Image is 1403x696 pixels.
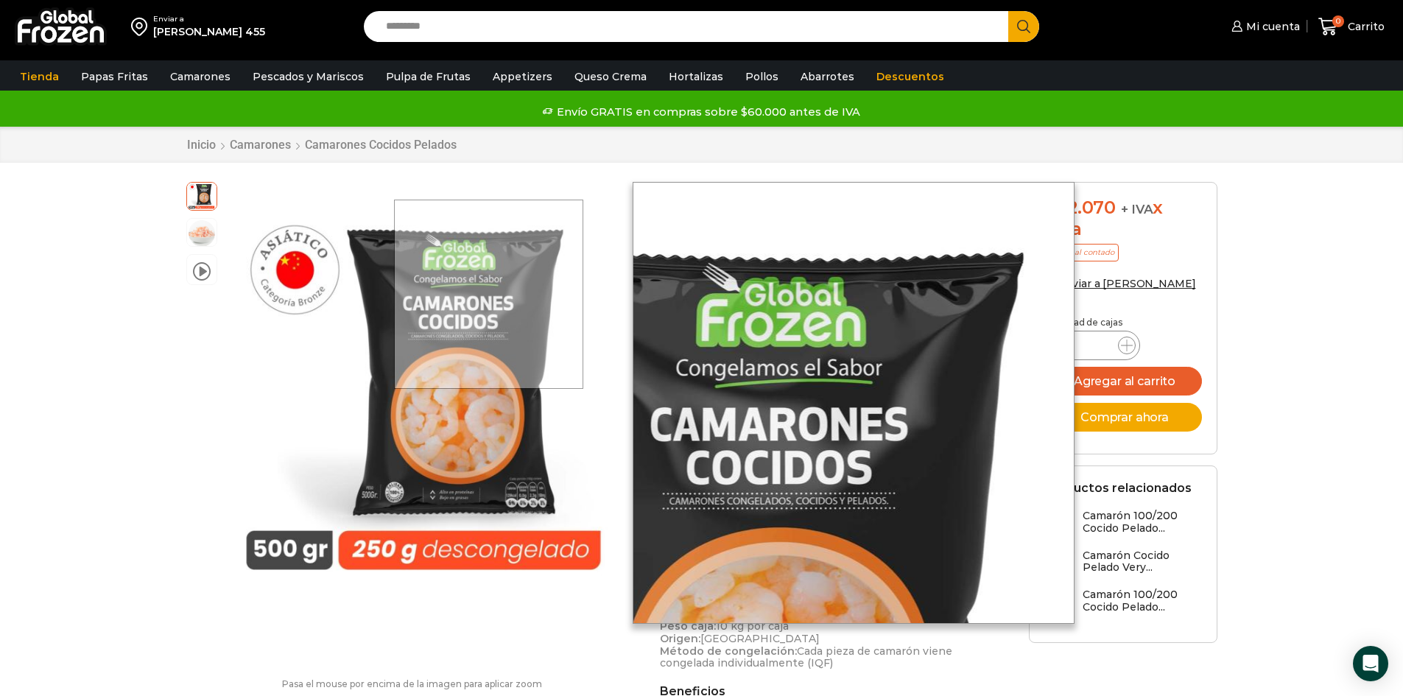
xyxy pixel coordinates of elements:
[1044,510,1202,541] a: Camarón 100/200 Cocido Pelado...
[661,63,731,91] a: Hortalizas
[186,138,457,152] nav: Breadcrumb
[153,24,265,39] div: [PERSON_NAME] 455
[485,63,560,91] a: Appetizers
[1044,481,1192,495] h2: Productos relacionados
[1044,197,1116,218] bdi: 42.070
[1044,549,1202,581] a: Camarón Cocido Pelado Very...
[1242,19,1300,34] span: Mi cuenta
[304,138,457,152] a: Camarones Cocidos Pelados
[186,679,639,689] p: Pasa el mouse por encima de la imagen para aplicar zoom
[1083,549,1202,574] h3: Camarón Cocido Pelado Very...
[153,14,265,24] div: Enviar a
[245,63,371,91] a: Pescados y Mariscos
[1044,588,1202,620] a: Camarón 100/200 Cocido Pelado...
[660,632,700,645] strong: Origen:
[1083,510,1202,535] h3: Camarón 100/200 Cocido Pelado...
[1044,244,1119,261] p: Precio al contado
[869,63,952,91] a: Descuentos
[1044,367,1202,396] button: Agregar al carrito
[738,63,786,91] a: Pollos
[379,63,478,91] a: Pulpa de Frutas
[131,14,153,39] img: address-field-icon.svg
[660,619,716,633] strong: Peso caja:
[1332,15,1344,27] span: 0
[1353,646,1388,681] div: Open Intercom Messenger
[1044,317,1202,328] p: Cantidad de cajas
[1044,403,1202,432] button: Comprar ahora
[1044,277,1196,303] a: Enviar a [PERSON_NAME] 455
[163,63,238,91] a: Camarones
[660,644,797,658] strong: Método de congelación:
[1008,11,1039,42] button: Search button
[1083,588,1202,614] h3: Camarón 100/200 Cocido Pelado...
[229,138,292,152] a: Camarones
[187,219,217,248] span: 100-150
[1315,10,1388,44] a: 0 Carrito
[1228,12,1300,41] a: Mi cuenta
[1344,19,1385,34] span: Carrito
[13,63,66,91] a: Tienda
[186,138,217,152] a: Inicio
[1121,202,1153,217] span: + IVA
[1044,197,1202,240] div: x caja
[793,63,862,91] a: Abarrotes
[567,63,654,91] a: Queso Crema
[187,180,217,210] span: Camarón 100/150 Cocido Pelado
[74,63,155,91] a: Papas Fritas
[1078,335,1106,356] input: Product quantity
